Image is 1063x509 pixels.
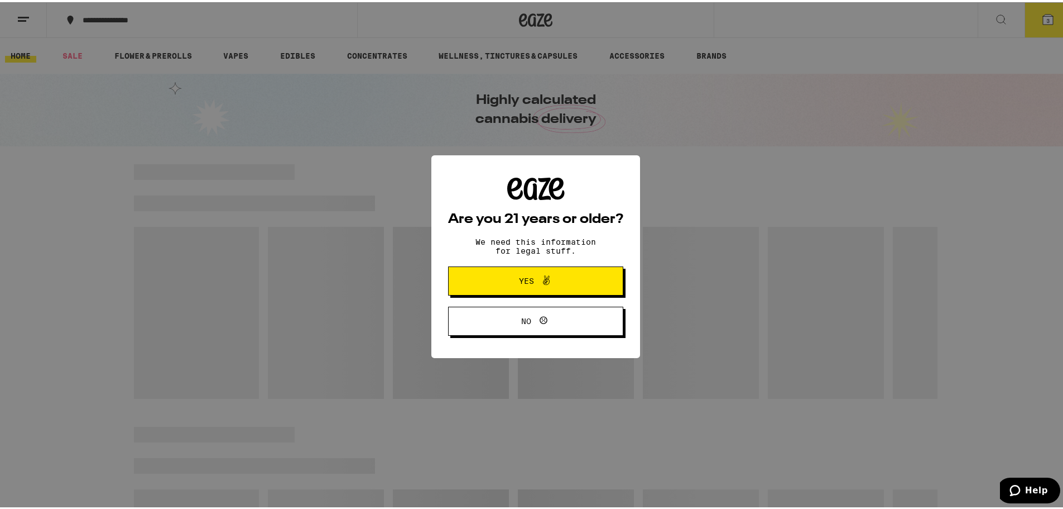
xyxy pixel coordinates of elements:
button: Redirect to URL [1,1,609,81]
span: Yes [519,275,534,283]
button: Yes [448,264,623,293]
iframe: Opens a widget where you can find more information [1000,475,1060,503]
h2: Are you 21 years or older? [448,211,623,224]
button: No [448,305,623,334]
span: No [521,315,531,323]
p: We need this information for legal stuff. [466,235,605,253]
